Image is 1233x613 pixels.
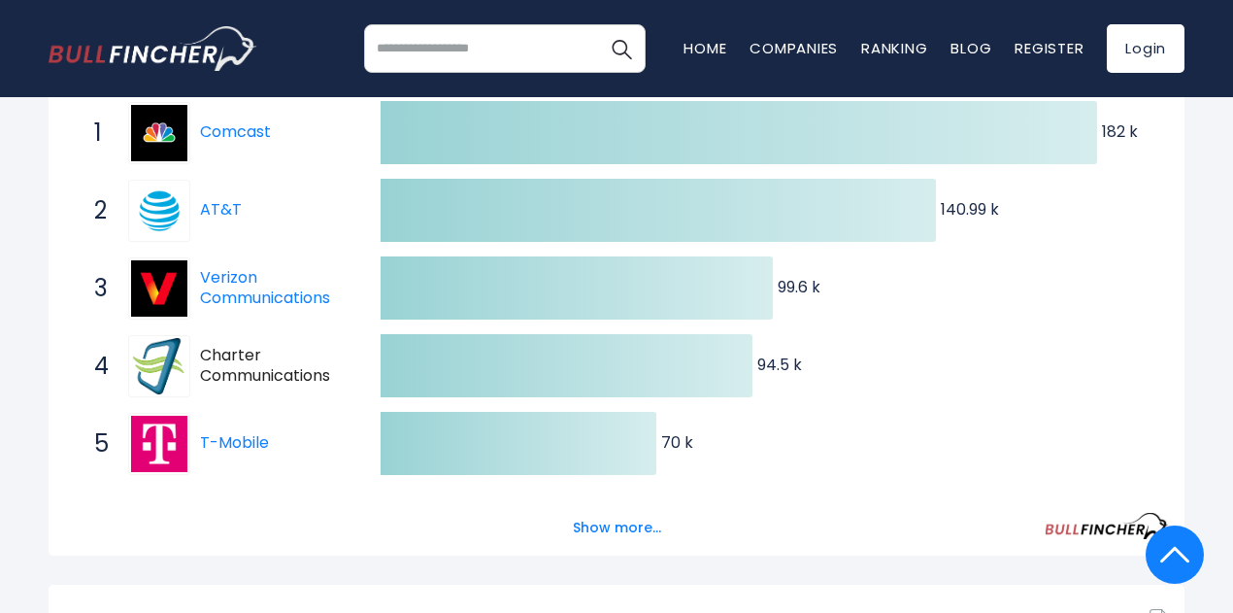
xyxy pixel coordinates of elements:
a: AT&T [128,180,200,242]
text: 99.6 k [778,276,820,298]
text: 140.99 k [941,198,999,221]
a: Ranking [861,38,927,58]
a: Register [1015,38,1083,58]
span: 4 [84,350,104,383]
img: Charter Communications [131,338,187,394]
a: Verizon Communications [200,266,330,309]
a: Login [1107,24,1184,73]
text: 182 k [1102,120,1138,143]
a: Home [683,38,726,58]
img: AT&T [131,183,187,239]
span: 5 [84,427,104,460]
span: 2 [84,194,104,227]
a: T-Mobile [128,413,200,475]
a: Go to homepage [49,26,257,71]
a: AT&T [200,198,242,221]
span: 3 [84,272,104,305]
a: Comcast [200,120,271,143]
button: Search [597,24,646,73]
a: T-Mobile [200,431,269,454]
img: Verizon Communications [131,260,187,317]
button: Show more... [561,512,673,544]
img: Comcast [131,105,187,161]
img: T-Mobile [131,416,187,472]
a: Comcast [128,102,200,164]
a: Verizon Communications [128,257,200,320]
a: Blog [950,38,991,58]
a: Companies [750,38,838,58]
text: 94.5 k [757,354,802,376]
span: 1 [84,117,104,150]
span: Charter Communications [200,346,347,387]
img: bullfincher logo [49,26,257,71]
text: 70 k [661,431,693,454]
